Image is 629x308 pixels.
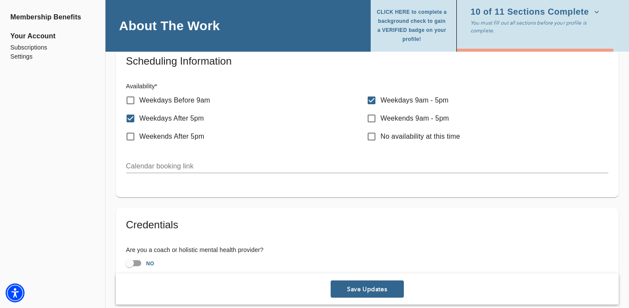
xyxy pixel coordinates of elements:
[126,54,608,68] h5: Scheduling Information
[334,285,400,293] span: Save Updates
[10,12,95,22] a: Membership Benefits
[376,5,451,47] button: CLICK HERE to complete a background check to gain a VERIFIED badge on your profile!
[139,95,210,106] p: Weekdays Before 9am
[10,43,95,52] a: Subscriptions
[10,52,95,61] a: Settings
[126,82,608,91] h6: Availability *
[6,283,25,302] div: Accessibility Menu
[139,131,205,142] p: Weekends After 5pm
[376,8,448,44] span: CLICK HERE to complete a background check to gain a VERIFIED badge on your profile!
[10,31,95,41] span: Your Account
[471,5,603,19] button: 10 of 11 Sections Complete
[471,19,605,34] p: You must fill out all sections before your profile is complete.
[331,280,404,298] button: Save Updates
[381,131,460,142] p: No availability at this time
[126,246,608,255] h6: Are you a coach or holistic mental health provider?
[126,218,608,232] h5: Credentials
[146,261,155,267] strong: NO
[119,18,220,34] h4: About The Work
[471,8,599,16] span: 10 of 11 Sections Complete
[381,95,449,106] p: Weekdays 9am - 5pm
[381,113,449,124] p: Weekends 9am - 5pm
[139,113,204,124] p: Weekdays After 5pm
